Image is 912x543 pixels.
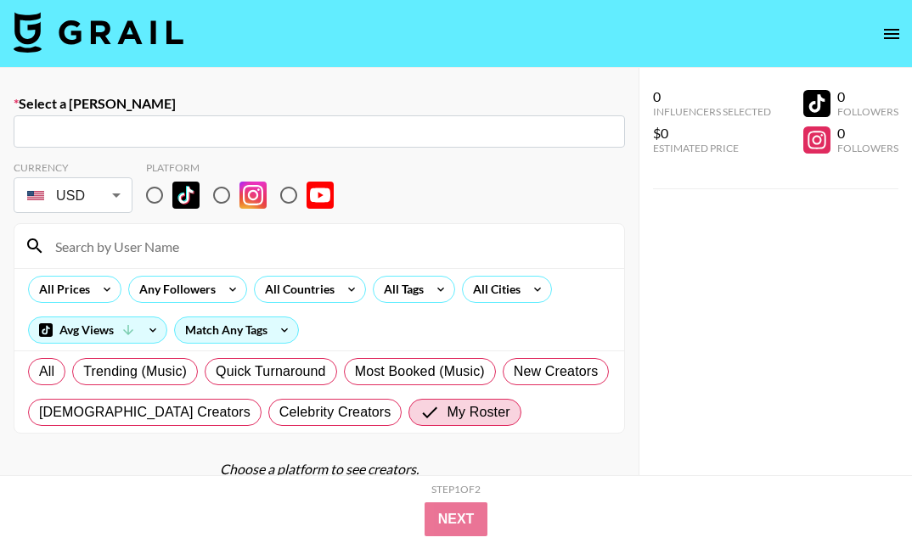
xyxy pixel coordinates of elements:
[14,461,625,478] div: Choose a platform to see creators.
[447,402,509,423] span: My Roster
[653,88,771,105] div: 0
[129,277,219,302] div: Any Followers
[146,161,347,174] div: Platform
[307,182,334,209] img: YouTube
[279,402,391,423] span: Celebrity Creators
[14,12,183,53] img: Grail Talent
[653,125,771,142] div: $0
[837,125,898,142] div: 0
[837,88,898,105] div: 0
[374,277,427,302] div: All Tags
[17,181,129,210] div: USD
[355,361,485,382] span: Most Booked (Music)
[463,277,524,302] div: All Cities
[14,161,132,174] div: Currency
[514,361,599,382] span: New Creators
[239,182,267,209] img: Instagram
[29,277,93,302] div: All Prices
[83,361,187,382] span: Trending (Music)
[837,105,898,118] div: Followers
[653,105,771,118] div: Influencers Selected
[45,232,614,260] input: Search by User Name
[837,142,898,154] div: Followers
[172,182,200,209] img: TikTok
[255,277,338,302] div: All Countries
[39,361,54,382] span: All
[431,483,481,495] div: Step 1 of 2
[14,95,625,112] label: Select a [PERSON_NAME]
[216,361,326,382] span: Quick Turnaround
[29,317,166,343] div: Avg Views
[875,17,909,51] button: open drawer
[653,142,771,154] div: Estimated Price
[425,502,488,536] button: Next
[39,402,251,423] span: [DEMOGRAPHIC_DATA] Creators
[175,317,298,343] div: Match Any Tags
